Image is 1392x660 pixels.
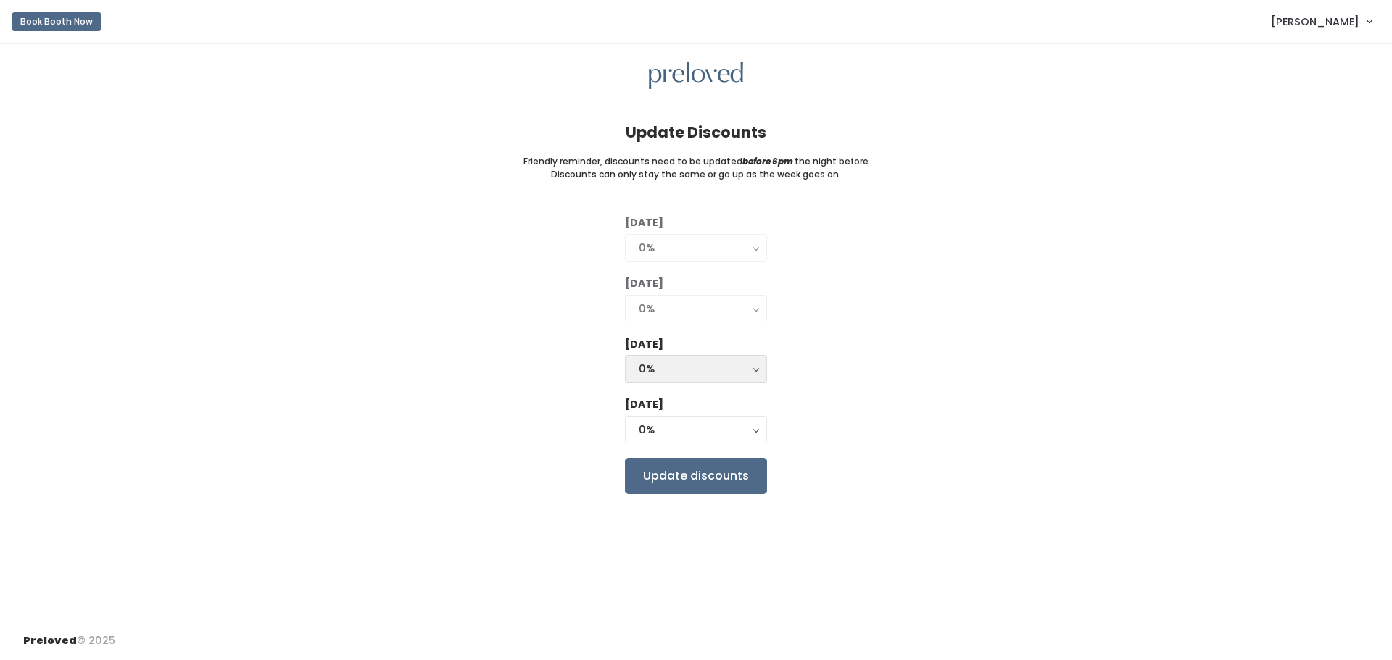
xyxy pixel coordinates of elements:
[639,301,753,317] div: 0%
[639,422,753,438] div: 0%
[625,337,663,352] label: [DATE]
[12,6,101,38] a: Book Booth Now
[625,355,767,383] button: 0%
[625,215,663,230] label: [DATE]
[551,168,841,181] small: Discounts can only stay the same or go up as the week goes on.
[639,240,753,256] div: 0%
[639,361,753,377] div: 0%
[625,397,663,412] label: [DATE]
[12,12,101,31] button: Book Booth Now
[23,622,115,648] div: © 2025
[625,416,767,443] button: 0%
[649,62,743,90] img: preloved logo
[625,234,767,262] button: 0%
[625,295,767,322] button: 0%
[523,155,869,168] small: Friendly reminder, discounts need to be updated the night before
[1256,6,1386,37] a: [PERSON_NAME]
[625,276,663,291] label: [DATE]
[626,124,766,141] h4: Update Discounts
[23,633,77,648] span: Preloved
[1271,14,1359,30] span: [PERSON_NAME]
[625,458,767,494] input: Update discounts
[742,155,793,167] i: before 6pm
